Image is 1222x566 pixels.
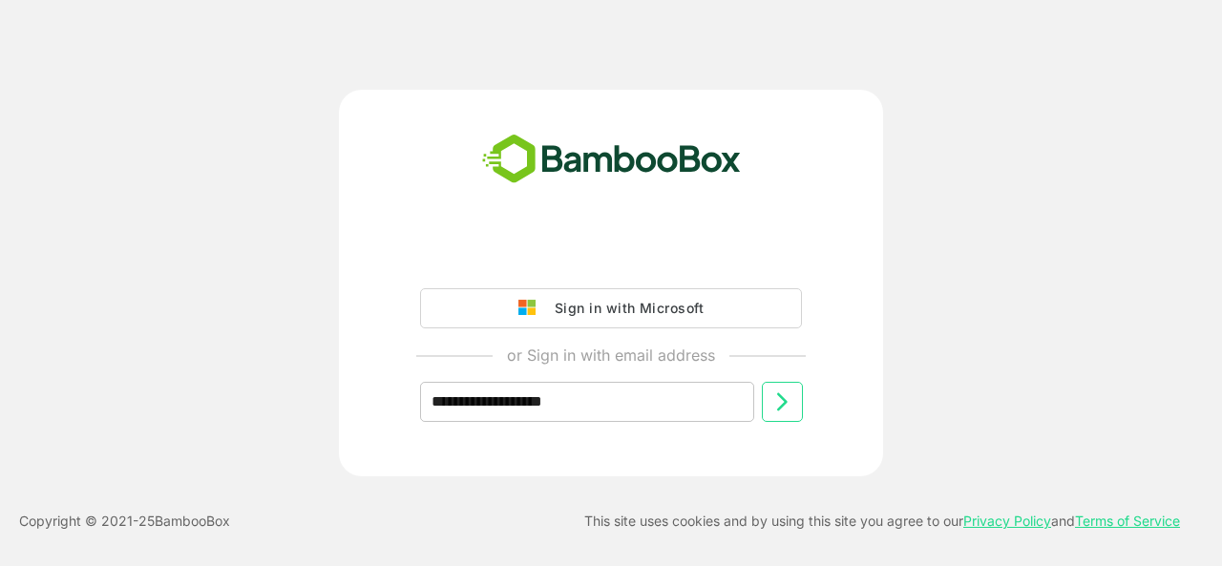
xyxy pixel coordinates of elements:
p: This site uses cookies and by using this site you agree to our and [584,510,1180,533]
div: Sign in with Microsoft [545,296,704,321]
img: bamboobox [472,128,751,191]
a: Privacy Policy [963,513,1051,529]
a: Terms of Service [1075,513,1180,529]
button: Sign in with Microsoft [420,288,802,328]
p: or Sign in with email address [507,344,715,367]
img: google [518,300,545,317]
iframe: Sign in with Google Button [411,235,811,277]
p: Copyright © 2021- 25 BambooBox [19,510,230,533]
